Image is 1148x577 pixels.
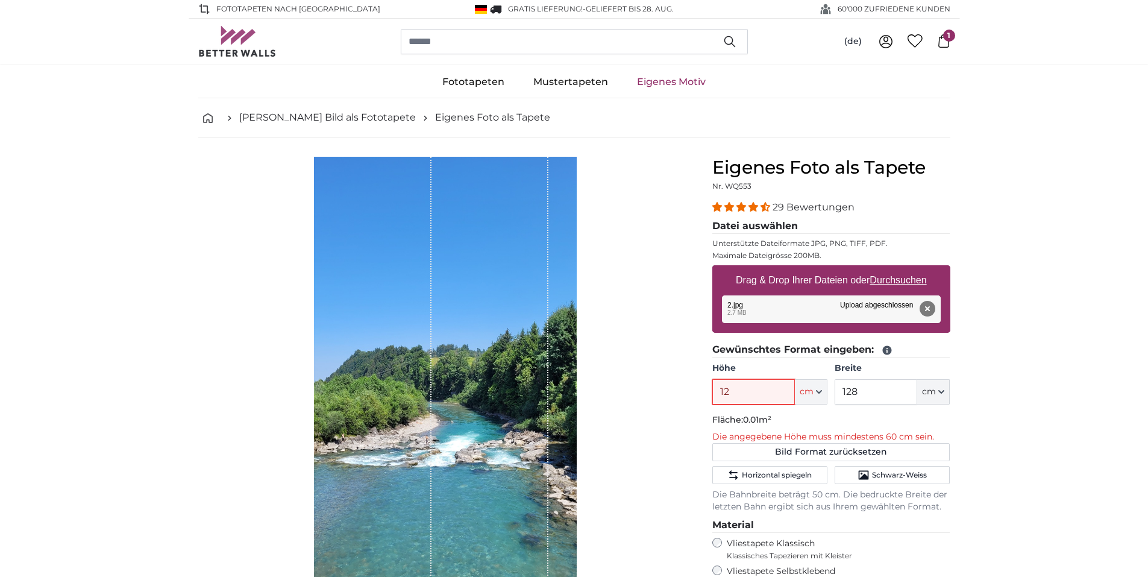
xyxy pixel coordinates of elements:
[198,26,277,57] img: Betterwalls
[712,251,950,260] p: Maximale Dateigrösse 200MB.
[428,66,519,98] a: Fototapeten
[712,342,950,358] legend: Gewünschtes Format eingeben:
[712,518,950,533] legend: Material
[586,4,674,13] span: Geliefert bis 28. Aug.
[835,31,871,52] button: (de)
[773,201,855,213] span: 29 Bewertungen
[712,219,950,234] legend: Datei auswählen
[917,379,950,405] button: cm
[835,362,950,374] label: Breite
[727,538,940,561] label: Vliestapete Klassisch
[712,201,773,213] span: 4.34 stars
[712,181,751,191] span: Nr. WQ553
[742,470,812,480] span: Horizontal spiegeln
[519,66,623,98] a: Mustertapeten
[943,30,955,42] span: 1
[239,110,416,125] a: [PERSON_NAME] Bild als Fototapete
[216,4,380,14] span: Fototapeten nach [GEOGRAPHIC_DATA]
[583,4,674,13] span: -
[795,379,827,405] button: cm
[838,4,950,14] span: 60'000 ZUFRIEDENE KUNDEN
[712,466,827,484] button: Horizontal spiegeln
[922,386,936,398] span: cm
[712,443,950,461] button: Bild Format zurücksetzen
[800,386,814,398] span: cm
[870,275,926,285] u: Durchsuchen
[712,414,950,426] p: Fläche:
[435,110,550,125] a: Eigenes Foto als Tapete
[712,489,950,513] p: Die Bahnbreite beträgt 50 cm. Die bedruckte Breite der letzten Bahn ergibt sich aus Ihrem gewählt...
[623,66,720,98] a: Eigenes Motiv
[731,268,932,292] label: Drag & Drop Ihrer Dateien oder
[872,470,927,480] span: Schwarz-Weiss
[712,239,950,248] p: Unterstützte Dateiformate JPG, PNG, TIFF, PDF.
[743,414,771,425] span: 0.01m²
[712,431,950,443] p: Die angegebene Höhe muss mindestens 60 cm sein.
[835,466,950,484] button: Schwarz-Weiss
[712,362,827,374] label: Höhe
[508,4,583,13] span: GRATIS Lieferung!
[475,5,487,14] img: Deutschland
[198,98,950,137] nav: breadcrumbs
[712,157,950,178] h1: Eigenes Foto als Tapete
[727,551,940,561] span: Klassisches Tapezieren mit Kleister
